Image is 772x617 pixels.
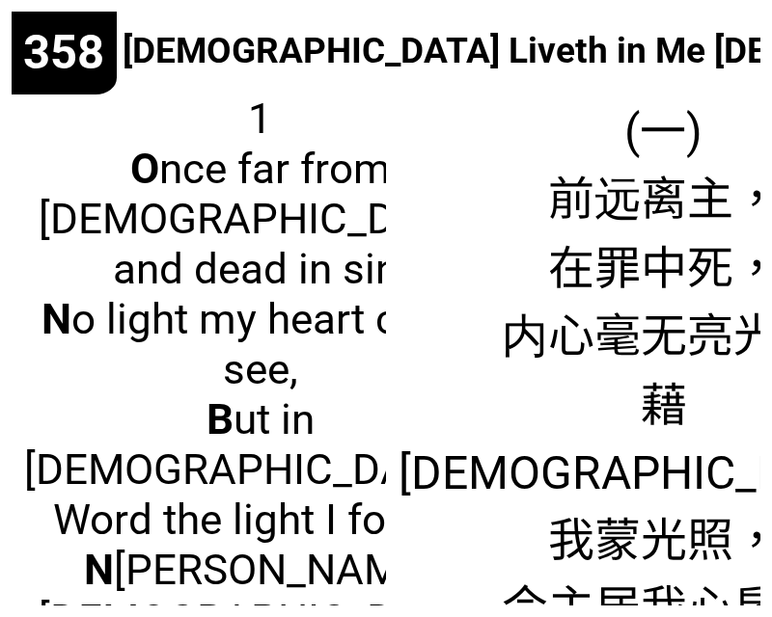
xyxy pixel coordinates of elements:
b: O [130,144,159,194]
b: B [207,394,234,444]
span: 358 [23,25,104,80]
b: N [41,294,71,344]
